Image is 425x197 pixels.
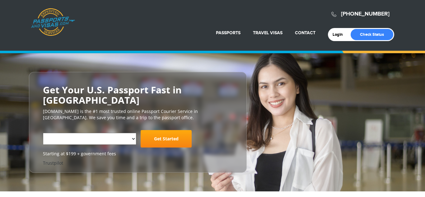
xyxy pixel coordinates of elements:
a: Passports [216,30,241,35]
a: Travel Visas [253,30,283,35]
span: Starting at $199 + government fees [43,151,233,157]
a: Trustpilot [43,160,63,166]
a: Check Status [351,29,393,40]
a: Passports & [DOMAIN_NAME] [31,8,75,36]
a: [PHONE_NUMBER] [341,11,390,17]
a: Get Started [141,130,192,148]
h2: Get Your U.S. Passport Fast in [GEOGRAPHIC_DATA] [43,85,233,105]
a: Contact [295,30,315,35]
a: Login [333,32,347,37]
p: [DOMAIN_NAME] is the #1 most trusted online Passport Courier Service in [GEOGRAPHIC_DATA]. We sav... [43,108,233,121]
